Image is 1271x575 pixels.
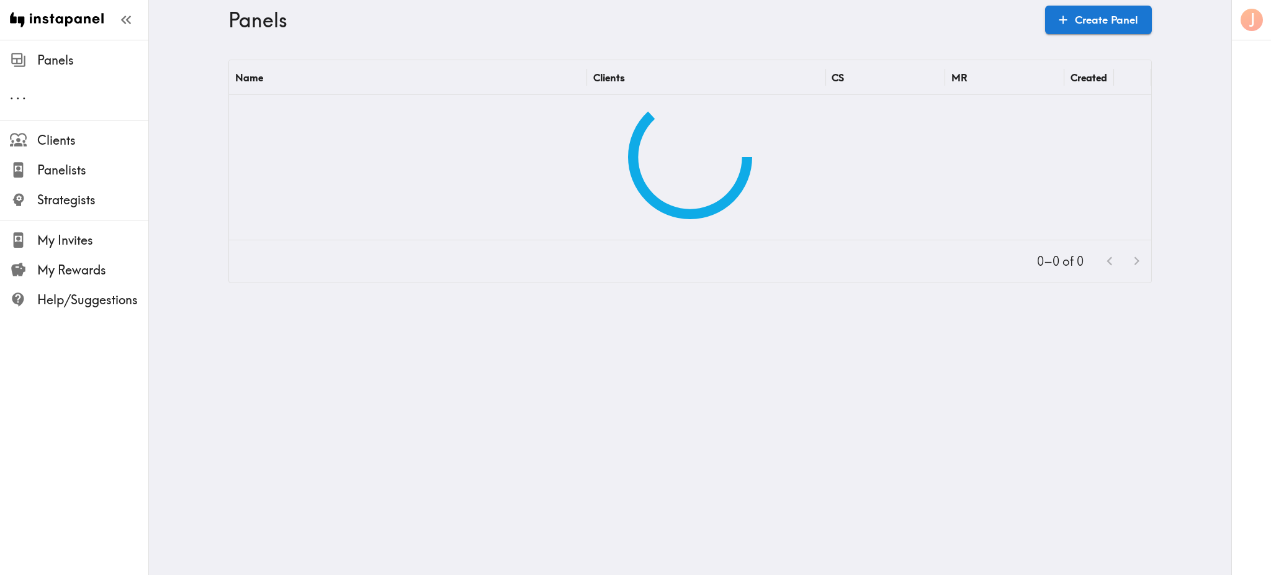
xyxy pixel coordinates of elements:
[1249,9,1255,31] span: J
[228,8,1035,32] h3: Panels
[37,291,148,309] span: Help/Suggestions
[1239,7,1264,32] button: J
[1037,253,1084,270] p: 0–0 of 0
[37,161,148,179] span: Panelists
[37,52,148,69] span: Panels
[22,87,26,102] span: .
[37,132,148,149] span: Clients
[951,71,968,84] div: MR
[37,191,148,209] span: Strategists
[1071,71,1107,84] div: Created
[1045,6,1152,34] a: Create Panel
[16,87,20,102] span: .
[37,232,148,249] span: My Invites
[593,71,625,84] div: Clients
[235,71,263,84] div: Name
[10,87,14,102] span: .
[832,71,844,84] div: CS
[37,261,148,279] span: My Rewards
